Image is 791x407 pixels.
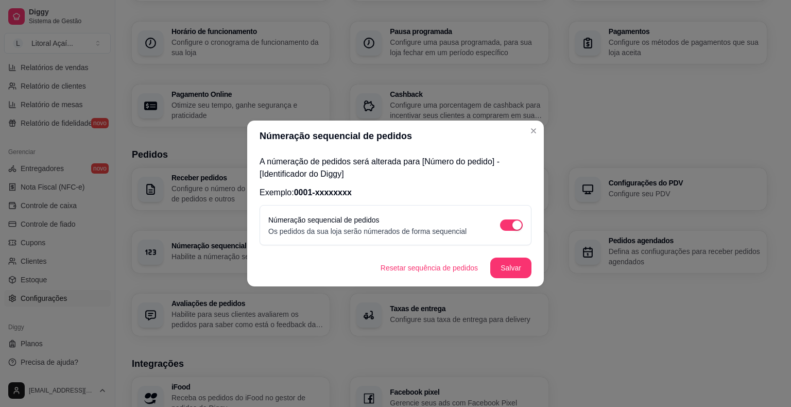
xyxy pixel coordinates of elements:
button: Salvar [490,258,531,278]
button: Close [525,123,542,139]
button: Resetar sequência de pedidos [372,258,486,278]
p: Exemplo: [260,186,531,199]
label: Númeração sequencial de pedidos [268,216,380,224]
header: Númeração sequencial de pedidos [247,121,544,151]
p: A númeração de pedidos será alterada para [Número do pedido] - [Identificador do Diggy] [260,156,531,180]
span: 0001-xxxxxxxx [294,188,352,197]
p: Os pedidos da sua loja serão númerados de forma sequencial [268,226,467,236]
